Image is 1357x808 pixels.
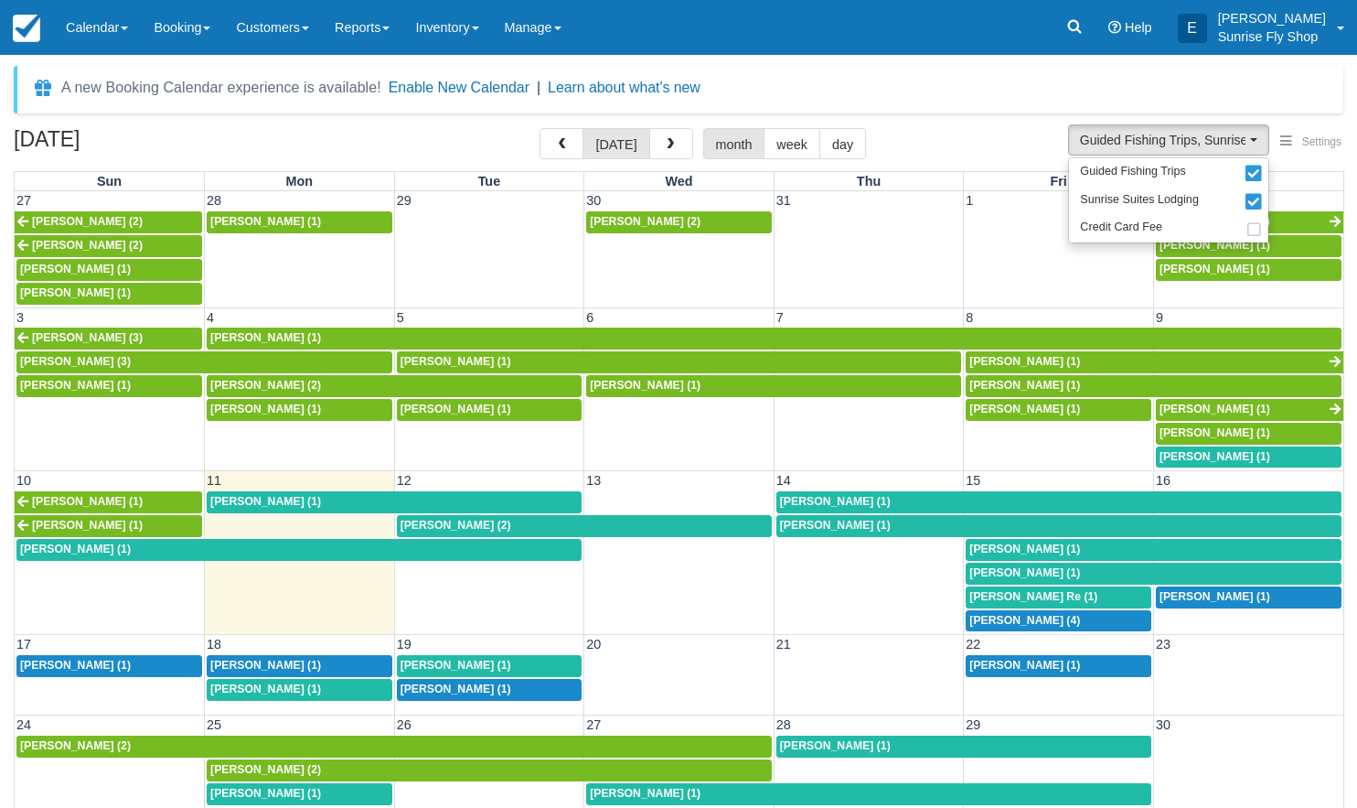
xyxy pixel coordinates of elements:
span: 4 [205,310,216,325]
span: 26 [395,717,413,732]
button: Settings [1269,129,1352,156]
span: 29 [964,717,982,732]
a: [PERSON_NAME] (2) [397,515,772,537]
a: [PERSON_NAME] (1) [966,399,1151,421]
a: [PERSON_NAME] Re (1) [966,587,1151,609]
span: Settings [1302,135,1341,148]
span: [PERSON_NAME] (1) [969,543,1080,555]
button: Guided Fishing Trips, Sunrise Suites Lodging [1068,124,1269,156]
span: [PERSON_NAME] (1) [210,215,321,228]
a: [PERSON_NAME] (2) [207,375,582,397]
a: [PERSON_NAME] (1) [776,736,1151,758]
span: [PERSON_NAME] (1) [969,379,1080,392]
span: [PERSON_NAME] (1) [1159,403,1270,415]
a: [PERSON_NAME] (1) [397,399,582,421]
a: [PERSON_NAME] (1) [16,283,202,305]
span: [PERSON_NAME] (1) [210,683,321,695]
span: [PERSON_NAME] (1) [1159,426,1270,439]
span: 13 [584,473,603,488]
a: [PERSON_NAME] (1) [1156,259,1341,281]
span: [PERSON_NAME] (1) [780,495,891,508]
img: checkfront-main-nav-mini-logo.png [13,15,40,42]
a: [PERSON_NAME] (1) [207,783,392,805]
a: [PERSON_NAME] (1) [16,375,202,397]
span: [PERSON_NAME] (1) [969,355,1080,368]
span: [PERSON_NAME] (1) [590,787,700,800]
span: 3 [15,310,26,325]
span: [PERSON_NAME] (1) [210,495,321,508]
span: Sun [97,174,122,189]
span: [PERSON_NAME] (1) [780,519,891,532]
span: [PERSON_NAME] (2) [32,215,143,228]
a: [PERSON_NAME] (1) [776,491,1341,513]
a: [PERSON_NAME] (1) [966,563,1341,585]
a: [PERSON_NAME] (1) [397,655,582,677]
span: [PERSON_NAME] (1) [20,379,131,392]
span: Credit Card Fee [1080,220,1162,236]
span: 31 [775,193,793,208]
a: [PERSON_NAME] (3) [15,328,202,350]
a: [PERSON_NAME] (1) [207,328,1341,350]
span: [PERSON_NAME] (1) [969,403,1080,415]
span: [PERSON_NAME] (1) [32,495,143,508]
a: [PERSON_NAME] (1) [207,399,392,421]
span: 17 [15,637,33,652]
span: [PERSON_NAME] (1) [401,403,511,415]
span: 27 [584,717,603,732]
span: [PERSON_NAME] (1) [401,659,511,672]
div: A new Booking Calendar experience is available! [61,77,381,99]
span: [PERSON_NAME] (3) [20,355,131,368]
a: [PERSON_NAME] (1) [1156,399,1343,421]
span: 12 [395,473,413,488]
span: 25 [205,717,223,732]
span: | [537,80,540,95]
span: Thu [857,174,881,189]
span: 22 [964,637,982,652]
p: Sunrise Fly Shop [1218,27,1326,46]
h2: [DATE] [14,128,245,162]
span: [PERSON_NAME] (1) [1159,263,1270,275]
span: Guided Fishing Trips [1080,164,1186,180]
button: month [703,128,765,159]
i: Help [1108,21,1121,34]
a: [PERSON_NAME] (3) [16,351,392,373]
p: [PERSON_NAME] [1218,9,1326,27]
a: [PERSON_NAME] (1) [207,655,392,677]
span: 28 [775,717,793,732]
a: Learn about what's new [548,80,700,95]
a: [PERSON_NAME] (1) [16,259,202,281]
a: [PERSON_NAME] (1) [15,515,202,537]
span: 23 [1154,637,1172,652]
span: 9 [1154,310,1165,325]
a: [PERSON_NAME] (1) [1156,423,1341,445]
span: 21 [775,637,793,652]
span: [PERSON_NAME] Re (1) [969,590,1097,603]
span: [PERSON_NAME] (2) [210,763,321,776]
span: 29 [395,193,413,208]
span: [PERSON_NAME] (1) [210,331,321,344]
a: [PERSON_NAME] (1) [1156,235,1341,257]
a: [PERSON_NAME] (2) [15,211,202,233]
a: [PERSON_NAME] (1) [1156,587,1341,609]
span: 19 [395,637,413,652]
span: Guided Fishing Trips, Sunrise Suites Lodging [1080,131,1245,149]
span: 20 [584,637,603,652]
a: [PERSON_NAME] (1) [966,351,1343,373]
a: [PERSON_NAME] (1) [966,375,1341,397]
button: [DATE] [582,128,649,159]
span: [PERSON_NAME] (2) [401,519,511,532]
span: [PERSON_NAME] (1) [401,683,511,695]
span: [PERSON_NAME] (1) [20,263,131,275]
span: [PERSON_NAME] (1) [32,519,143,532]
span: [PERSON_NAME] (1) [20,543,131,555]
span: [PERSON_NAME] (1) [969,659,1080,672]
a: [PERSON_NAME] (1) [16,539,582,561]
span: [PERSON_NAME] (1) [1159,590,1270,603]
span: [PERSON_NAME] (1) [210,659,321,672]
a: [PERSON_NAME] (2) [586,211,772,233]
span: [PERSON_NAME] (1) [780,739,891,752]
span: 15 [964,473,982,488]
a: [PERSON_NAME] (1) [1156,447,1341,469]
span: 30 [584,193,603,208]
span: [PERSON_NAME] (1) [20,286,131,299]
